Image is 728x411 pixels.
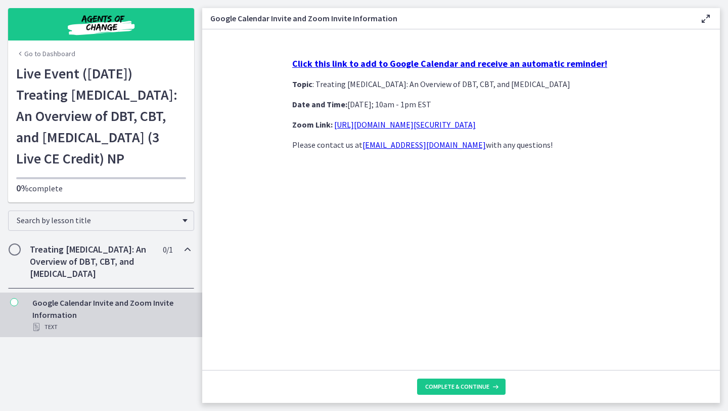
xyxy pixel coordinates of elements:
strong: Date and Time: [292,99,347,109]
h2: Treating [MEDICAL_DATA]: An Overview of DBT, CBT, and [MEDICAL_DATA] [30,243,153,280]
a: [URL][DOMAIN_NAME][SECURITY_DATA] [334,119,476,130]
div: Google Calendar Invite and Zoom Invite Information [32,297,190,333]
p: [DATE]; 10am - 1pm EST [292,98,630,110]
p: Please contact us at with any questions! [292,139,630,151]
button: Complete & continue [417,379,506,395]
div: Text [32,321,190,333]
h3: Google Calendar Invite and Zoom Invite Information [210,12,684,24]
p: : Treating [MEDICAL_DATA]: An Overview of DBT, CBT, and [MEDICAL_DATA] [292,78,630,90]
strong: Click this link to add to Google Calendar and receive an automatic reminder! [292,58,607,69]
span: Search by lesson title [17,215,177,225]
span: 0% [16,182,29,194]
span: 0 / 1 [163,243,172,256]
span: Complete & continue [425,383,489,391]
h1: Live Event ([DATE]) Treating [MEDICAL_DATA]: An Overview of DBT, CBT, and [MEDICAL_DATA] (3 Live ... [16,63,186,169]
img: Agents of Change Social Work Test Prep [40,12,162,36]
p: complete [16,182,186,194]
strong: Topic [292,79,312,89]
a: Click this link to add to Google Calendar and receive an automatic reminder! [292,59,607,69]
strong: Zoom Link: [292,119,333,130]
a: Go to Dashboard [16,49,75,59]
div: Search by lesson title [8,211,194,231]
a: [EMAIL_ADDRESS][DOMAIN_NAME] [362,140,486,150]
